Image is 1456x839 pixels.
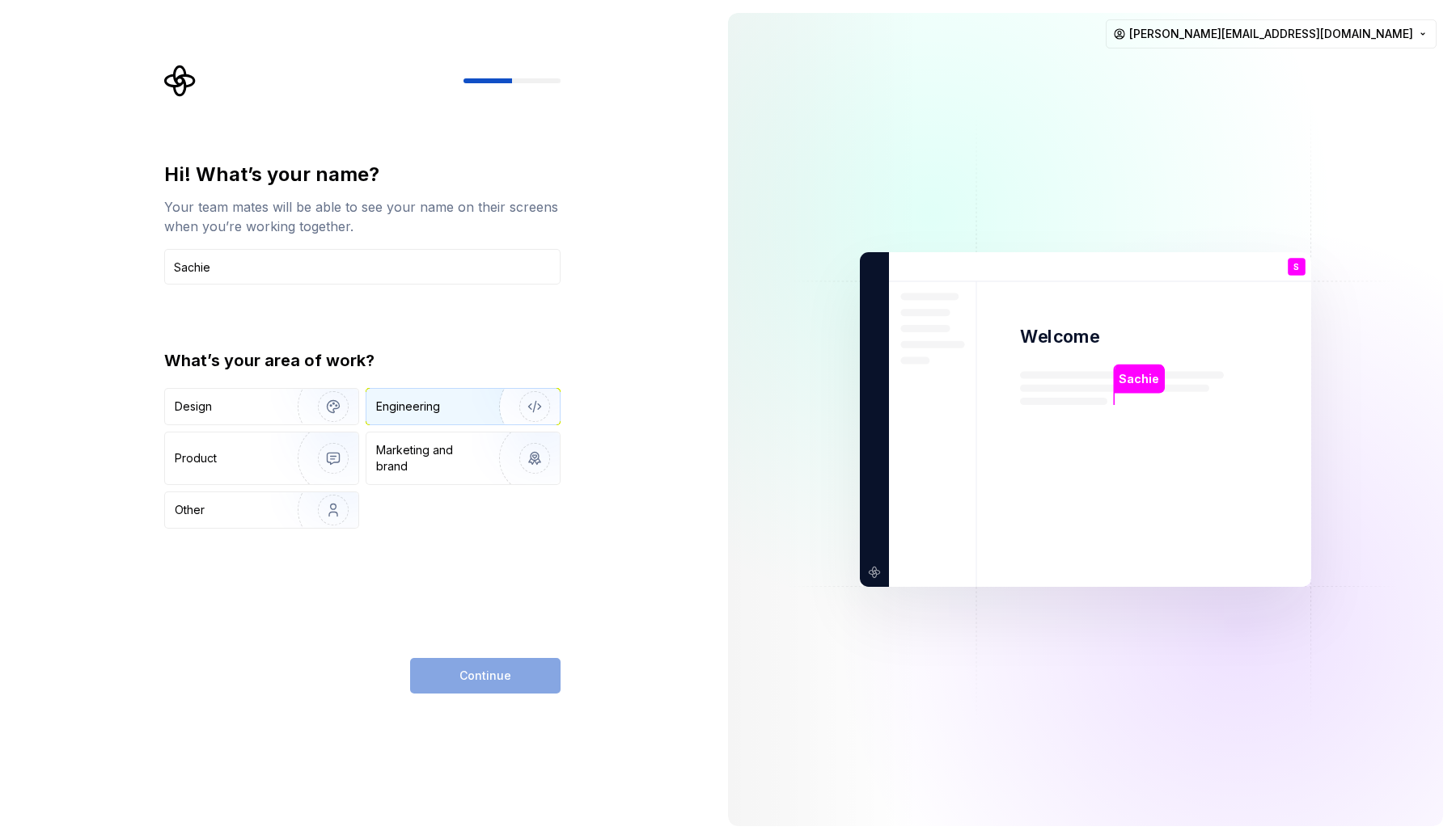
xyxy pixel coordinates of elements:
div: Product [175,450,217,466]
span: [PERSON_NAME][EMAIL_ADDRESS][DOMAIN_NAME] [1129,26,1413,42]
div: Hi! What’s your name? [164,162,561,188]
div: Your team mates will be able to see your name on their screens when you’re working together. [164,197,561,236]
div: Engineering [376,398,440,415]
button: [PERSON_NAME][EMAIL_ADDRESS][DOMAIN_NAME] [1106,19,1437,48]
div: Marketing and brand [376,442,485,474]
div: Other [175,502,205,518]
svg: Supernova Logo [164,65,197,97]
p: Sachie [1119,370,1159,388]
p: Welcome [1020,325,1099,348]
input: Han Solo [164,249,561,285]
div: What’s your area of work? [164,349,561,372]
div: Design [175,398,212,415]
p: S [1293,263,1299,272]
